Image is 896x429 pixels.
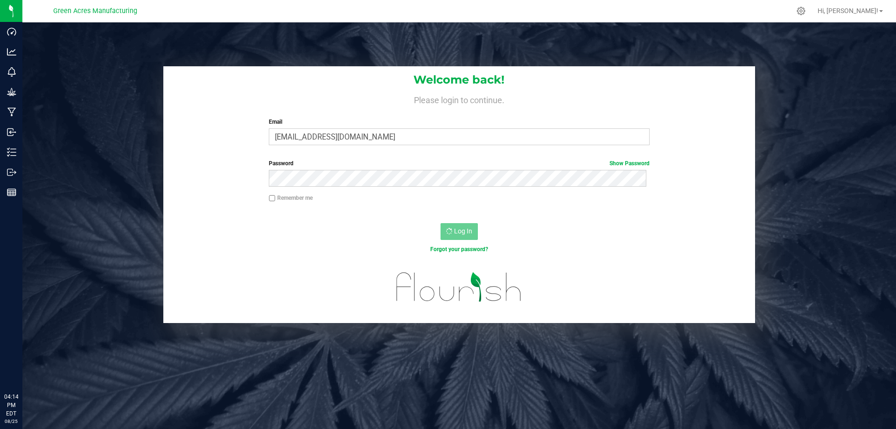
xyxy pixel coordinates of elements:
[4,393,18,418] p: 04:14 PM EDT
[4,418,18,425] p: 08/25
[269,194,313,202] label: Remember me
[7,148,16,157] inline-svg: Inventory
[441,223,478,240] button: Log In
[163,74,755,86] h1: Welcome back!
[269,195,275,202] input: Remember me
[609,160,650,167] a: Show Password
[7,87,16,97] inline-svg: Grow
[430,246,488,253] a: Forgot your password?
[795,7,807,15] div: Manage settings
[454,227,472,235] span: Log In
[818,7,878,14] span: Hi, [PERSON_NAME]!
[385,263,533,311] img: flourish_logo.svg
[7,188,16,197] inline-svg: Reports
[7,67,16,77] inline-svg: Monitoring
[7,107,16,117] inline-svg: Manufacturing
[269,160,294,167] span: Password
[53,7,137,15] span: Green Acres Manufacturing
[7,168,16,177] inline-svg: Outbound
[163,93,755,105] h4: Please login to continue.
[7,47,16,56] inline-svg: Analytics
[269,118,649,126] label: Email
[7,27,16,36] inline-svg: Dashboard
[7,127,16,137] inline-svg: Inbound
